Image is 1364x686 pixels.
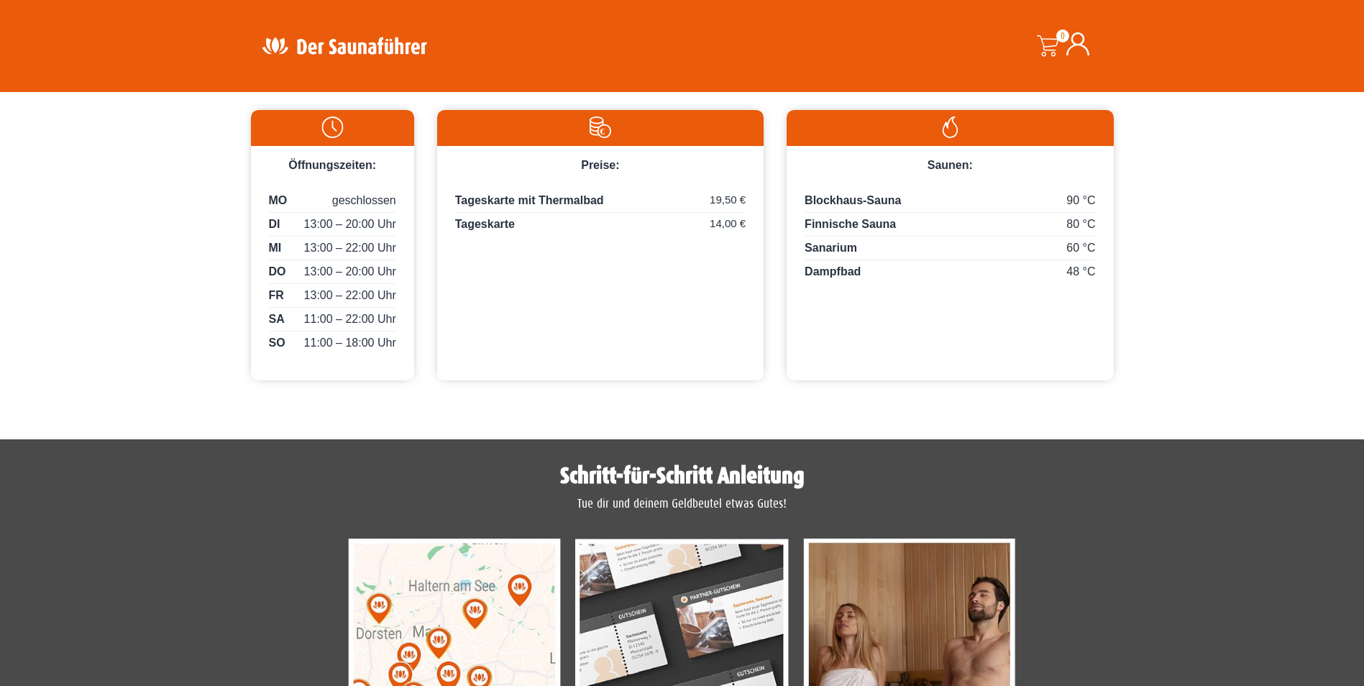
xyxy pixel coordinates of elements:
[258,465,1107,488] h1: Schritt-für-Schritt Anleitung
[269,334,285,352] span: SO
[444,116,756,138] img: Preise-weiss.svg
[455,216,746,233] p: Tageskarte
[1066,263,1095,280] span: 48 °C
[258,116,407,138] img: Uhr-weiss.svg
[269,216,280,233] span: DI
[455,192,746,213] p: Tageskarte mit Thermalbad
[710,192,746,209] span: 19,50 €
[805,194,901,206] span: Blockhaus-Sauna
[928,159,973,171] span: Saunen:
[1066,216,1095,233] span: 80 °C
[304,216,396,233] span: 13:00 – 20:00 Uhr
[805,265,861,278] span: Dampfbad
[805,218,896,230] span: Finnische Sauna
[304,239,396,257] span: 13:00 – 22:00 Uhr
[304,263,396,280] span: 13:00 – 20:00 Uhr
[1056,29,1069,42] span: 0
[269,263,286,280] span: DO
[805,242,857,254] span: Sanarium
[258,495,1107,513] p: Tue dir und deinem Geldbeutel etwas Gutes!
[581,159,619,171] span: Preise:
[269,192,288,209] span: MO
[304,311,396,328] span: 11:00 – 22:00 Uhr
[269,311,285,328] span: SA
[304,334,396,352] span: 11:00 – 18:00 Uhr
[710,216,746,232] span: 14,00 €
[304,287,396,304] span: 13:00 – 22:00 Uhr
[288,159,376,171] span: Öffnungszeiten:
[332,192,396,209] span: geschlossen
[794,116,1106,138] img: Flamme-weiss.svg
[269,287,284,304] span: FR
[1066,239,1095,257] span: 60 °C
[1066,192,1095,209] span: 90 °C
[269,239,282,257] span: MI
